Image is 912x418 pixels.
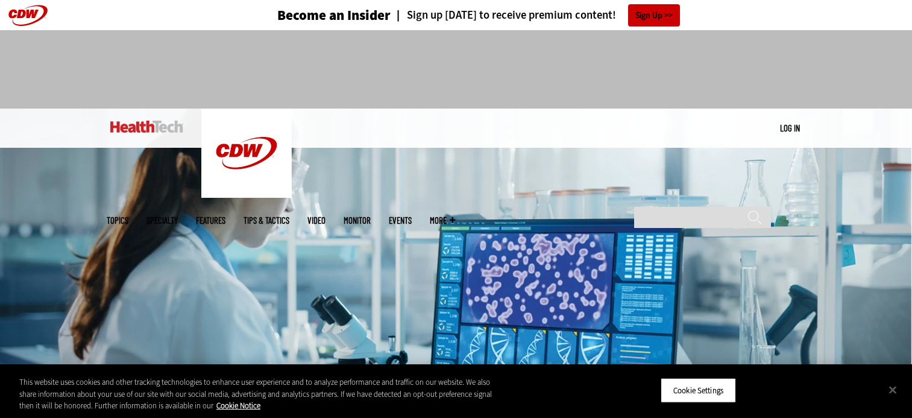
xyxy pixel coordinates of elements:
[780,122,800,135] div: User menu
[430,216,455,225] span: More
[107,216,128,225] span: Topics
[628,4,680,27] a: Sign Up
[389,216,412,225] a: Events
[277,8,391,22] h3: Become an Insider
[110,121,183,133] img: Home
[344,216,371,225] a: MonITor
[19,376,502,412] div: This website uses cookies and other tracking technologies to enhance user experience and to analy...
[661,378,736,403] button: Cookie Settings
[232,8,391,22] a: Become an Insider
[196,216,225,225] a: Features
[146,216,178,225] span: Specialty
[201,188,292,201] a: CDW
[879,376,906,403] button: Close
[244,216,289,225] a: Tips & Tactics
[391,10,616,21] a: Sign up [DATE] to receive premium content!
[780,122,800,133] a: Log in
[307,216,325,225] a: Video
[201,109,292,198] img: Home
[237,42,676,97] iframe: advertisement
[216,401,260,411] a: More information about your privacy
